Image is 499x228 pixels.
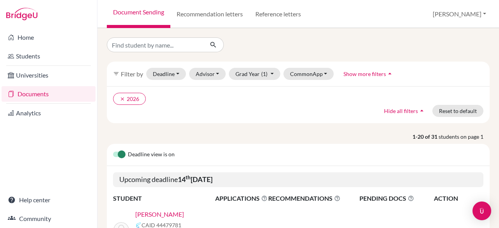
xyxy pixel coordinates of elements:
i: arrow_drop_up [386,70,394,78]
span: RECOMMENDATIONS [268,194,340,203]
a: [PERSON_NAME] [135,210,184,219]
i: clear [120,96,125,102]
button: CommonApp [283,68,334,80]
button: Grad Year(1) [229,68,280,80]
i: arrow_drop_up [418,107,426,115]
button: Show more filtersarrow_drop_up [337,68,400,80]
a: Documents [2,86,96,102]
img: Bridge-U [6,8,37,20]
strong: 1-20 of 31 [412,133,439,141]
a: Home [2,30,96,45]
div: Open Intercom Messenger [472,201,491,220]
button: Reset to default [432,105,483,117]
sup: th [186,174,191,180]
button: clear2026 [113,93,146,105]
input: Find student by name... [107,37,203,52]
span: Show more filters [343,71,386,77]
a: Analytics [2,105,96,121]
button: [PERSON_NAME] [429,7,490,21]
button: Deadline [146,68,186,80]
a: Universities [2,67,96,83]
th: ACTION [434,193,483,203]
h5: Upcoming deadline [113,172,483,187]
span: APPLICATIONS [215,194,267,203]
span: Deadline view is on [128,150,175,159]
span: Filter by [121,70,143,78]
a: Community [2,211,96,226]
span: PENDING DOCS [359,194,433,203]
b: 14 [DATE] [178,175,212,184]
th: STUDENT [113,193,215,203]
span: students on page 1 [439,133,490,141]
span: (1) [261,71,267,77]
a: Help center [2,192,96,208]
button: Hide all filtersarrow_drop_up [377,105,432,117]
span: Hide all filters [384,108,418,114]
button: Advisor [189,68,226,80]
a: Students [2,48,96,64]
i: filter_list [113,71,119,77]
